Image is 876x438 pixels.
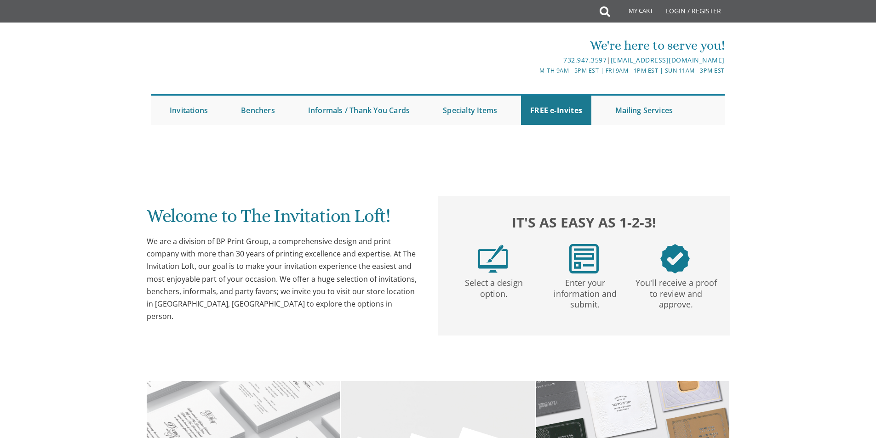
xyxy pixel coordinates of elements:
[160,96,217,125] a: Invitations
[521,96,591,125] a: FREE e-Invites
[343,36,725,55] div: We're here to serve you!
[606,96,682,125] a: Mailing Services
[632,273,720,310] p: You'll receive a proof to review and approve.
[147,235,420,323] div: We are a division of BP Print Group, a comprehensive design and print company with more than 30 y...
[660,244,690,273] img: step3.png
[299,96,419,125] a: Informals / Thank You Cards
[343,55,725,66] div: |
[450,273,538,300] p: Select a design option.
[147,206,420,233] h1: Welcome to The Invitation Loft!
[563,56,607,64] a: 732.947.3597
[478,244,508,273] img: step1.png
[609,1,659,24] a: My Cart
[232,96,284,125] a: Benchers
[447,212,721,233] h2: It's as easy as 1-2-3!
[611,56,725,64] a: [EMAIL_ADDRESS][DOMAIN_NAME]
[541,273,629,310] p: Enter your information and submit.
[569,244,599,273] img: step2.png
[434,96,506,125] a: Specialty Items
[343,66,725,75] div: M-Th 9am - 5pm EST | Fri 9am - 1pm EST | Sun 11am - 3pm EST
